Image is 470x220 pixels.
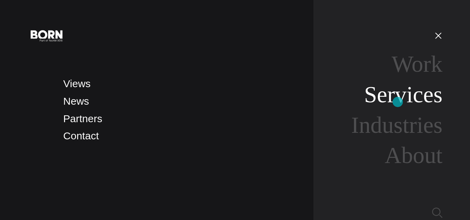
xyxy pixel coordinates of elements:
[63,95,89,107] a: News
[63,130,99,141] a: Contact
[351,112,442,138] a: Industries
[430,28,447,43] button: Open
[432,208,442,218] img: Search
[364,82,442,107] a: Services
[392,51,442,77] a: Work
[385,142,442,168] a: About
[63,78,90,89] a: Views
[63,113,102,124] a: Partners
